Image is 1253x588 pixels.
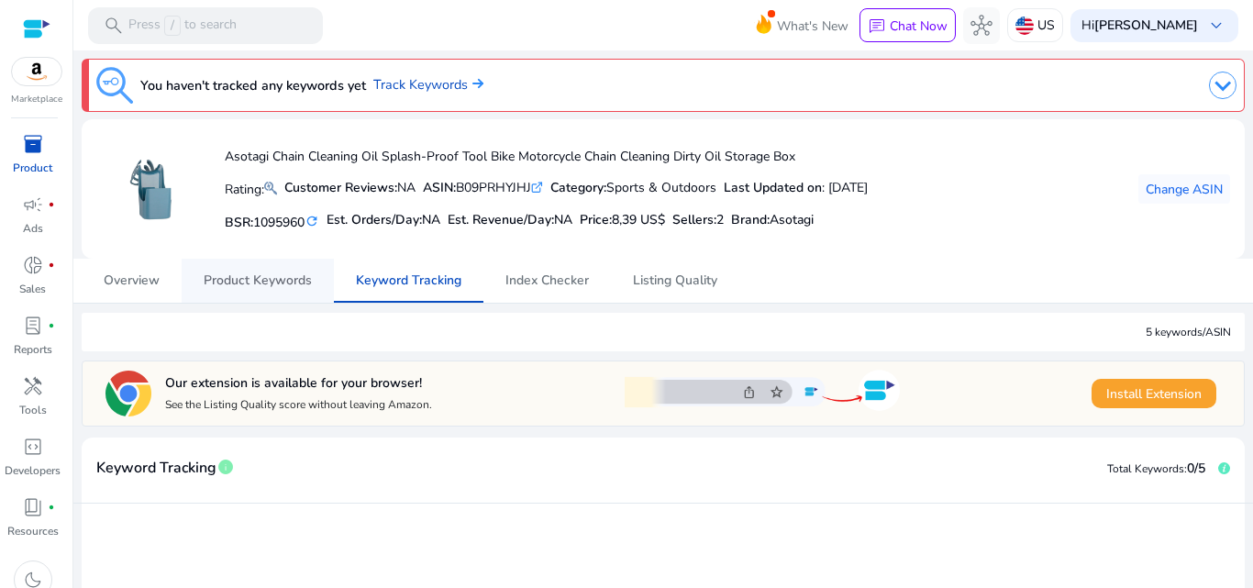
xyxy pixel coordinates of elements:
[5,462,61,479] p: Developers
[19,402,47,418] p: Tools
[1138,174,1230,204] button: Change ASIN
[284,179,397,196] b: Customer Reviews:
[14,341,52,358] p: Reports
[140,74,366,96] h3: You haven't tracked any keywords yet
[164,16,181,36] span: /
[963,7,1000,44] button: hub
[1187,460,1205,477] span: 0/5
[1106,384,1202,404] span: Install Extension
[1092,379,1216,408] button: Install Extension
[284,178,416,197] div: NA
[253,214,305,231] span: 1095960
[103,15,125,37] span: search
[1146,324,1231,340] div: 5 keywords/ASIN
[19,281,46,297] p: Sales
[1205,15,1227,37] span: keyboard_arrow_down
[770,211,814,228] span: Asotagi
[633,274,717,287] span: Listing Quality
[672,213,724,228] h5: Sellers:
[204,274,312,287] span: Product Keywords
[1094,17,1198,34] b: [PERSON_NAME]
[859,8,956,43] button: chatChat Now
[724,179,822,196] b: Last Updated on
[580,213,665,228] h5: Price:
[612,211,665,228] span: 8,39 US$
[23,220,43,237] p: Ads
[716,211,724,228] span: 2
[11,93,62,106] p: Marketplace
[48,261,55,269] span: fiber_manual_record
[550,178,716,197] div: Sports & Outdoors
[305,213,319,230] mat-icon: refresh
[373,75,483,95] a: Track Keywords
[105,371,151,416] img: chrome-logo.svg
[7,523,59,539] p: Resources
[1209,72,1236,99] img: dropdown-arrow.svg
[550,179,606,196] b: Category:
[48,201,55,208] span: fiber_manual_record
[423,178,543,197] div: B09PRHYJHJ
[22,133,44,155] span: inventory_2
[22,254,44,276] span: donut_small
[12,58,61,85] img: amazon.svg
[165,375,432,392] h5: Our extension is available for your browser!
[225,177,277,199] p: Rating:
[22,496,44,518] span: book_4
[505,274,589,287] span: Index Checker
[1146,180,1223,199] span: Change ASIN
[225,211,319,231] h5: BSR:
[22,375,44,397] span: handyman
[48,504,55,511] span: fiber_manual_record
[22,194,44,216] span: campaign
[22,315,44,337] span: lab_profile
[468,78,483,89] img: arrow-right.svg
[216,458,235,476] span: info
[1015,17,1034,35] img: us.svg
[731,213,814,228] h5: :
[777,10,848,42] span: What's New
[225,150,868,165] h4: Asotagi Chain Cleaning Oil Splash-Proof Tool Bike Motorcycle Chain Cleaning Dirty Oil Storage Box
[356,274,461,287] span: Keyword Tracking
[128,16,237,36] p: Press to search
[1107,461,1187,476] span: Total Keywords:
[1081,19,1198,32] p: Hi
[970,15,992,37] span: hub
[96,67,133,104] img: keyword-tracking.svg
[731,211,767,228] span: Brand
[724,178,868,197] div: : [DATE]
[96,452,216,484] span: Keyword Tracking
[104,274,160,287] span: Overview
[554,211,572,228] span: NA
[423,179,456,196] b: ASIN:
[48,322,55,329] span: fiber_manual_record
[448,213,572,228] h5: Est. Revenue/Day:
[868,17,886,36] span: chat
[13,160,52,176] p: Product
[890,17,948,35] p: Chat Now
[327,213,440,228] h5: Est. Orders/Day:
[1037,9,1055,41] p: US
[117,155,186,224] img: 41myeAdEMvL.jpg
[22,436,44,458] span: code_blocks
[165,397,432,412] p: See the Listing Quality score without leaving Amazon.
[422,211,440,228] span: NA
